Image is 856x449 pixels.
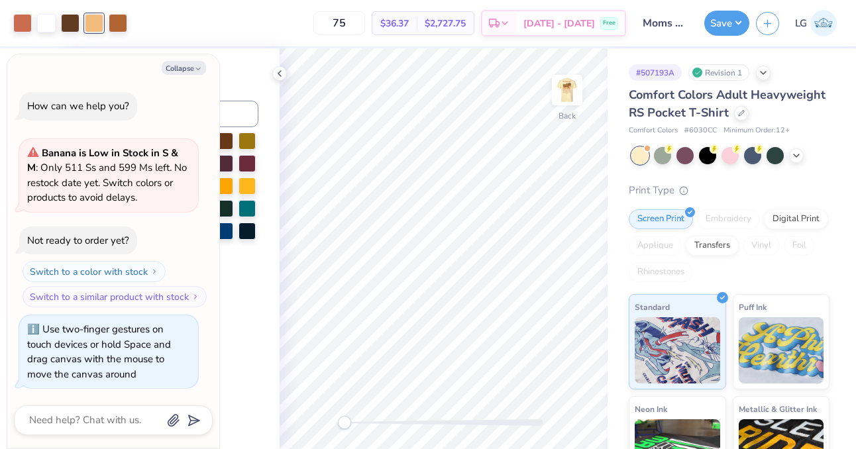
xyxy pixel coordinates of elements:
div: Print Type [629,183,829,198]
span: $36.37 [380,17,409,30]
img: Puff Ink [739,317,824,383]
span: Puff Ink [739,300,767,314]
img: Back [554,77,580,103]
div: Revision 1 [688,64,749,81]
span: Metallic & Glitter Ink [739,402,817,416]
a: LG [789,10,843,36]
span: Neon Ink [635,402,667,416]
div: Applique [629,236,682,256]
div: Screen Print [629,209,693,229]
span: Comfort Colors [629,125,678,136]
img: Switch to a color with stock [150,268,158,275]
div: Back [559,110,576,122]
div: Foil [784,236,815,256]
button: Save [704,11,749,36]
div: Transfers [686,236,739,256]
span: : Only 511 Ss and 599 Ms left. No restock date yet. Switch colors or products to avoid delays. [27,146,187,205]
div: Not ready to order yet? [27,234,129,247]
button: Collapse [162,61,206,75]
div: Accessibility label [338,416,351,429]
strong: Banana is Low in Stock in S & M [27,146,178,175]
span: Minimum Order: 12 + [723,125,790,136]
span: $2,727.75 [425,17,466,30]
img: Switch to a similar product with stock [191,293,199,301]
span: [DATE] - [DATE] [523,17,595,30]
input: – – [313,11,365,35]
div: # 507193A [629,64,682,81]
span: # 6030CC [684,125,717,136]
img: Standard [635,317,720,383]
div: Rhinestones [629,262,693,282]
button: Switch to a color with stock [23,261,166,282]
span: Comfort Colors Adult Heavyweight RS Pocket T-Shirt [629,87,826,121]
input: Untitled Design [633,10,698,36]
span: LG [795,16,807,31]
div: Embroidery [697,209,760,229]
span: Free [603,19,615,28]
div: Digital Print [764,209,828,229]
button: Switch to a similar product with stock [23,286,207,307]
div: How can we help you? [27,99,129,113]
span: Standard [635,300,670,314]
div: Use two-finger gestures on touch devices or hold Space and drag canvas with the mouse to move the... [27,323,171,381]
img: Lucy Gipson [810,10,837,36]
div: Vinyl [743,236,780,256]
